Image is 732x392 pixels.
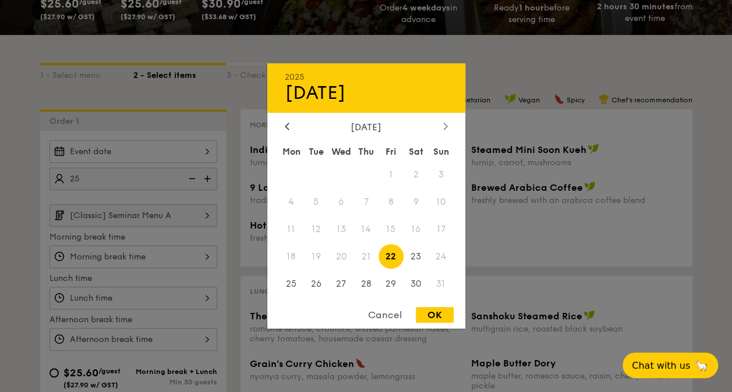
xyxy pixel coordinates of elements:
span: 6 [328,190,353,215]
div: Fri [379,141,404,162]
span: 23 [404,244,429,269]
div: Tue [303,141,328,162]
span: 22 [379,244,404,269]
button: Chat with us🦙 [623,352,718,378]
div: OK [416,307,454,323]
span: 3 [429,162,454,187]
span: 19 [303,244,328,269]
span: 26 [303,271,328,296]
span: 5 [303,190,328,215]
span: 2 [404,162,429,187]
span: 20 [328,244,353,269]
span: 10 [429,190,454,215]
span: 18 [279,244,304,269]
div: Wed [328,141,353,162]
div: 2025 [285,72,448,82]
span: 25 [279,271,304,296]
span: 11 [279,217,304,242]
span: 8 [379,190,404,215]
span: 24 [429,244,454,269]
div: Sat [404,141,429,162]
span: 28 [353,271,379,296]
div: Thu [353,141,379,162]
span: 1 [379,162,404,187]
span: 13 [328,217,353,242]
div: Sun [429,141,454,162]
span: 21 [353,244,379,269]
span: 12 [303,217,328,242]
span: 31 [429,271,454,296]
span: 🦙 [695,359,709,372]
span: 7 [353,190,379,215]
span: 4 [279,190,304,215]
span: 27 [328,271,353,296]
span: 15 [379,217,404,242]
span: 30 [404,271,429,296]
div: [DATE] [285,122,448,133]
div: Cancel [356,307,413,323]
div: Mon [279,141,304,162]
span: 29 [379,271,404,296]
span: 16 [404,217,429,242]
span: 17 [429,217,454,242]
div: [DATE] [285,82,448,104]
span: 14 [353,217,379,242]
span: 9 [404,190,429,215]
span: Chat with us [632,360,690,371]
